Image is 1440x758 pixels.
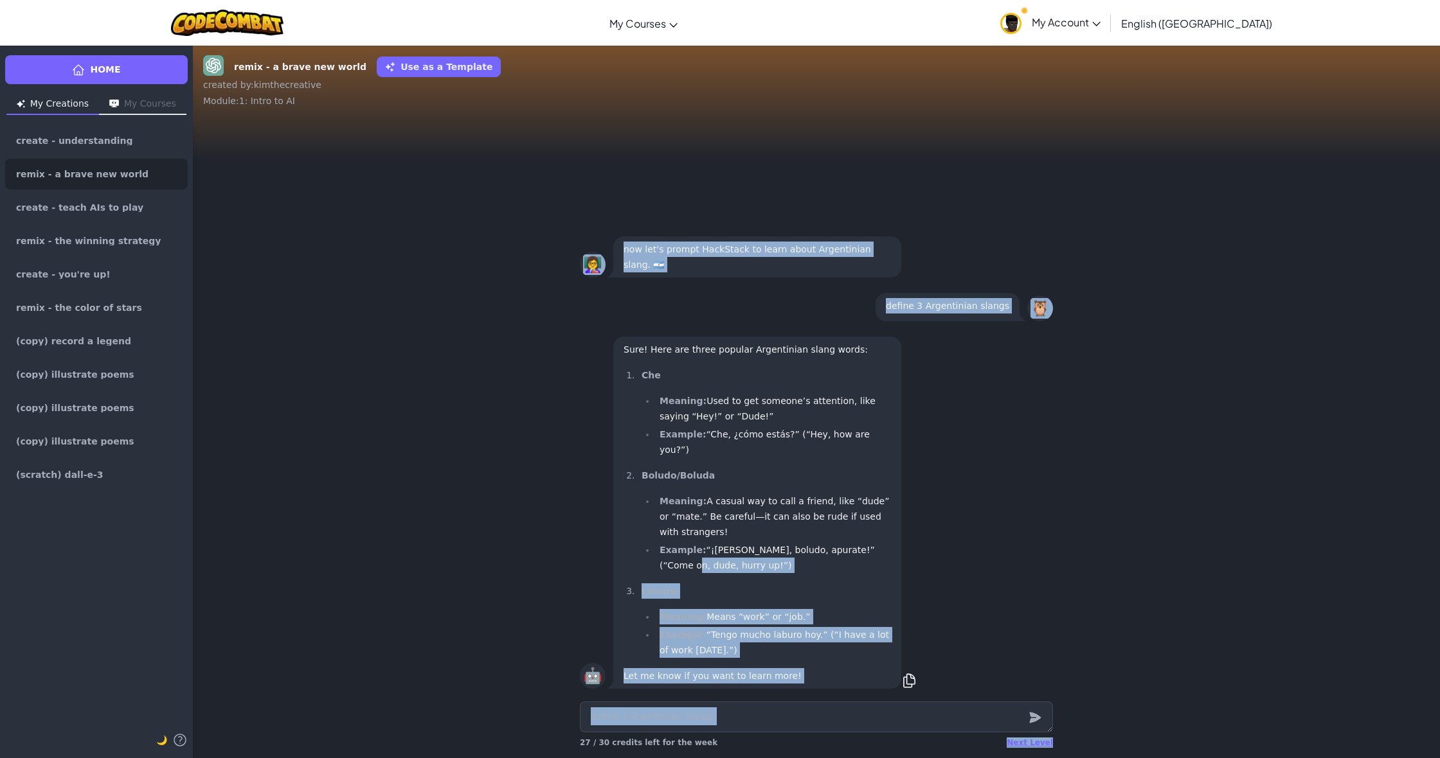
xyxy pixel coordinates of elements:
[203,80,321,90] span: created by : kimthecreative
[16,337,131,346] span: (copy) record a legend
[656,609,891,624] li: Means “work” or “job.”
[656,627,891,658] li: “Tengo mucho laburo hoy.” (“I have a lot of work [DATE].”)
[660,396,706,406] strong: Meaning:
[16,136,133,145] span: create - understanding
[5,125,188,156] a: create - understanding
[656,427,891,457] li: “Che, ¿cómo estás?” (“Hey, how are you?”)
[5,225,188,256] a: remix - the winning strategy
[642,370,661,380] strong: Che
[5,426,188,457] a: (copy) illustrate poems
[886,298,1009,313] p: define 3 Argentinian slangs
[5,192,188,223] a: create - teach AIs to play
[609,17,666,30] span: My Courses
[660,545,706,555] strong: Example:
[1121,17,1272,30] span: English ([GEOGRAPHIC_DATA])
[1007,737,1053,748] div: Next Level
[1032,15,1101,29] span: My Account
[16,303,142,312] span: remix - the color of stars
[203,55,224,76] img: GPT-4
[16,470,104,479] span: (scratch) dall-e-3
[5,259,188,290] a: create - you're up!
[109,100,119,108] img: Icon
[656,493,891,540] li: A casual way to call a friend, like “dude” or “mate.” Be careful—it can also be rude if used with...
[156,735,167,745] span: 🌙
[5,292,188,323] a: remix - the color of stars
[16,270,111,279] span: create - you're up!
[156,732,167,748] button: 🌙
[1115,6,1279,40] a: English ([GEOGRAPHIC_DATA])
[5,159,188,189] a: remix - a brave new world
[17,100,25,108] img: Icon
[642,586,677,596] strong: Laburo
[624,668,891,683] p: Let me know if you want to learn more!
[580,738,717,747] span: 27 / 30 credits left for the week
[1027,295,1053,321] div: 🦉
[656,393,891,424] li: Used to get someone’s attention, like saying “Hey!” or “Dude!”
[603,6,684,40] a: My Courses
[660,496,706,506] strong: Meaning:
[234,60,366,74] strong: remix - a brave new world
[16,437,134,446] span: (copy) illustrate poems
[994,3,1107,43] a: My Account
[5,326,188,357] a: (copy) record a legend
[660,612,706,622] strong: Meaning:
[99,94,186,115] button: My Courses
[5,459,188,490] a: (scratch) dall-e-3
[624,242,891,272] p: now let's prompt HackStack to learn about Argentinian slang. 🇦🇷
[660,630,706,640] strong: Example:
[5,359,188,390] a: (copy) illustrate poems
[16,170,148,179] span: remix - a brave new world
[90,63,120,76] span: Home
[6,94,99,115] button: My Creations
[16,203,143,212] span: create - teach AIs to play
[171,10,283,36] img: CodeCombat logo
[1000,13,1022,34] img: avatar
[16,370,134,379] span: (copy) illustrate poems
[5,392,188,423] a: (copy) illustrate poems
[642,470,715,480] strong: Boludo/Boluda
[660,429,706,439] strong: Example:
[377,57,501,77] button: Use as a Template
[656,542,891,573] li: “¡[PERSON_NAME], boludo, apurate!” (“Come on, dude, hurry up!”)
[580,252,606,278] div: 👩‍🏫
[16,403,134,412] span: (copy) illustrate poems
[624,342,891,357] p: Sure! Here are three popular Argentinian slang words:
[580,663,606,689] div: 🤖
[5,55,188,84] a: Home
[203,94,1430,107] div: Module : 1: Intro to AI
[16,236,161,245] span: remix - the winning strategy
